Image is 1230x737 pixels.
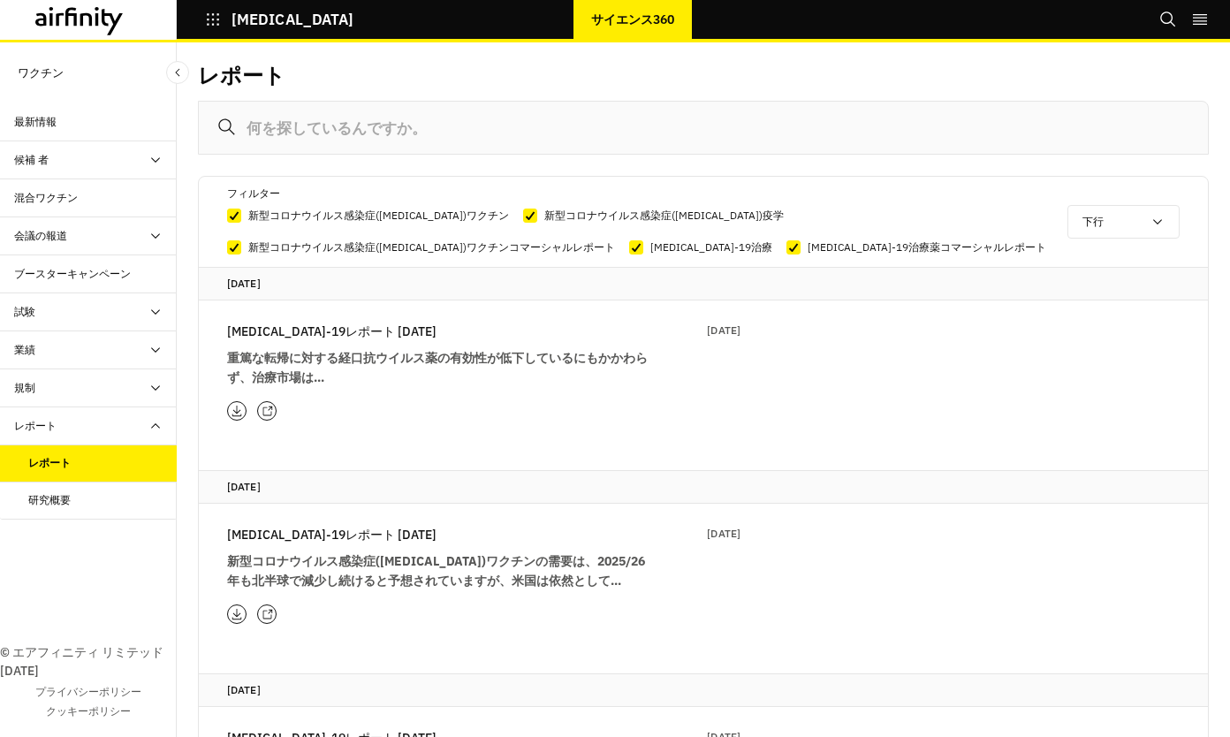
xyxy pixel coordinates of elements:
[46,703,131,719] a: クッキーポリシー
[707,322,740,339] p: [DATE]
[232,11,353,27] p: [MEDICAL_DATA]
[227,350,648,385] strong: 重篤な転帰に対する経口抗ウイルス薬の有効性が低下しているにもかかわらず、治療市場は...
[227,681,1180,699] p: [DATE]
[14,190,78,206] div: 混合ワクチン
[227,275,1180,293] p: [DATE]
[205,4,353,34] button: [MEDICAL_DATA]
[1067,205,1180,239] button: 下行
[28,455,71,471] div: レポート
[166,61,189,84] button: サイドバーを閉じる
[14,418,57,434] div: レポート
[591,12,674,27] p: サイエンス360
[227,186,280,200] font: フィルター
[227,322,437,341] p: [MEDICAL_DATA]-19レポート [DATE]
[14,228,67,244] div: 会議の報道
[198,63,285,88] h2: レポート
[14,114,57,130] div: 最新情報
[14,380,35,396] div: 規制
[248,207,509,224] p: 新型コロナウイルス感染症([MEDICAL_DATA])ワクチン
[227,478,1180,496] p: [DATE]
[227,553,645,589] strong: 新型コロナウイルス感染症([MEDICAL_DATA])ワクチンの需要は、2025/26年も北半球で減少し続けると予想されていますが、米国は依然として...
[227,525,437,544] p: [MEDICAL_DATA]-19レポート [DATE]
[198,101,1209,155] input: 何を探しているんですか。
[1159,4,1177,34] button: 捜索
[14,304,35,320] div: 試験
[14,342,35,358] div: 業績
[248,239,615,256] p: 新型コロナウイルス感染症([MEDICAL_DATA])ワクチンコマーシャルレポート
[28,492,71,508] div: 研究概要
[544,207,784,224] p: 新型コロナウイルス感染症([MEDICAL_DATA])疫学
[14,266,131,282] div: ブースターキャンペーン
[707,525,740,543] p: [DATE]
[14,152,49,168] div: 候補 者
[650,239,772,256] p: [MEDICAL_DATA]-19治療
[35,684,141,700] a: プライバシーポリシー
[808,239,1046,256] p: [MEDICAL_DATA]-19治療薬コマーシャルレポート
[18,57,64,89] p: ワクチン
